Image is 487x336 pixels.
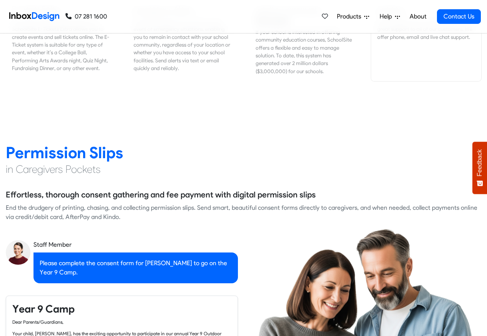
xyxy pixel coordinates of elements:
div: Please complete the consent form for [PERSON_NAME] to go on the Year 9 Camp. [33,252,238,283]
span: Help [380,12,395,21]
span: Feedback [476,149,483,176]
h5: Effortless, thorough consent gathering and fee payment with digital permission slips [6,189,316,201]
a: About [407,9,428,24]
div: End the drudgery of printing, chasing, and collecting permission slips. Send smart, beautiful con... [6,203,481,222]
h2: Permission Slips [6,143,481,162]
div: If your school is interested in offering community education courses, SchoolSite offers a flexibl... [256,28,353,75]
button: Feedback - Show survey [472,142,487,194]
a: Contact Us [437,9,481,24]
div: For all your event ticketing needs, our SchoolSite E-Tickets Extra allows you to create events an... [12,17,110,72]
span: Products [337,12,364,21]
img: staff_avatar.png [6,240,30,265]
div: SchoolSite supports your school in the event of emergency situations, enabling you to remain in c... [134,17,231,72]
h4: in Caregivers Pockets [6,162,481,176]
a: Help [377,9,403,24]
h4: Year 9 Camp [12,302,231,316]
a: Products [334,9,372,24]
div: Staff Member [33,240,238,249]
a: 07 281 1600 [65,12,107,21]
